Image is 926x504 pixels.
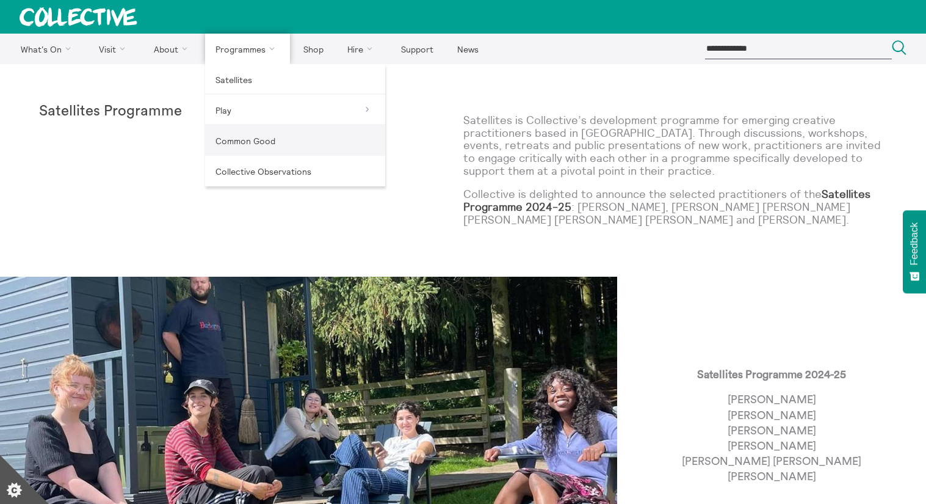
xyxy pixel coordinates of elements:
a: News [446,34,489,64]
span: Feedback [909,222,920,265]
a: Programmes [205,34,291,64]
p: Collective is delighted to announce the selected practitioners of the : [PERSON_NAME], [PERSON_NA... [463,188,888,226]
p: [PERSON_NAME] [PERSON_NAME] [PERSON_NAME] [PERSON_NAME] [PERSON_NAME] [PERSON_NAME] [PERSON_NAME] [682,392,861,484]
a: Satellites [205,64,385,95]
a: Visit [89,34,141,64]
strong: Satellites Programme [39,104,182,119]
a: Hire [337,34,388,64]
a: Support [390,34,444,64]
a: Shop [292,34,334,64]
a: About [143,34,203,64]
strong: Satellites Programme 2024-25 [697,369,846,380]
a: Play [205,95,385,125]
strong: Satellites Programme 2024-25 [463,187,870,214]
p: Satellites is Collective’s development programme for emerging creative practitioners based in [GE... [463,114,888,177]
button: Feedback - Show survey [903,210,926,293]
a: Common Good [205,125,385,156]
a: Collective Observations [205,156,385,186]
a: What's On [10,34,86,64]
